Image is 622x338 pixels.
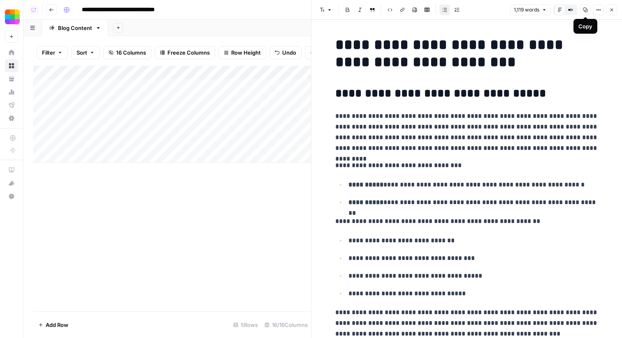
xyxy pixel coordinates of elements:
a: Home [5,46,18,59]
span: 1,119 words [514,6,539,14]
button: Help + Support [5,190,18,203]
button: Freeze Columns [155,46,215,59]
a: AirOps Academy [5,163,18,177]
a: Settings [5,112,18,125]
button: Sort [71,46,100,59]
span: 16 Columns [116,48,146,57]
div: 16/16 Columns [261,318,311,331]
span: Sort [77,48,87,57]
a: Usage [5,85,18,99]
button: Workspace: Smallpdf [5,7,18,27]
button: 1,119 words [510,5,550,15]
span: Freeze Columns [167,48,210,57]
div: Blog Content [58,24,92,32]
span: Add Row [46,321,68,329]
a: Blog Content [42,20,108,36]
span: Filter [42,48,55,57]
button: Row Height [218,46,266,59]
button: Filter [37,46,68,59]
div: Copy [578,22,592,30]
button: 16 Columns [103,46,151,59]
div: 5 Rows [230,318,261,331]
span: Undo [282,48,296,57]
img: Smallpdf Logo [5,9,20,24]
span: Row Height [231,48,261,57]
button: Undo [269,46,302,59]
button: What's new? [5,177,18,190]
a: Flightpath [5,99,18,112]
button: Add Row [33,318,73,331]
a: Browse [5,59,18,72]
a: Your Data [5,72,18,85]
